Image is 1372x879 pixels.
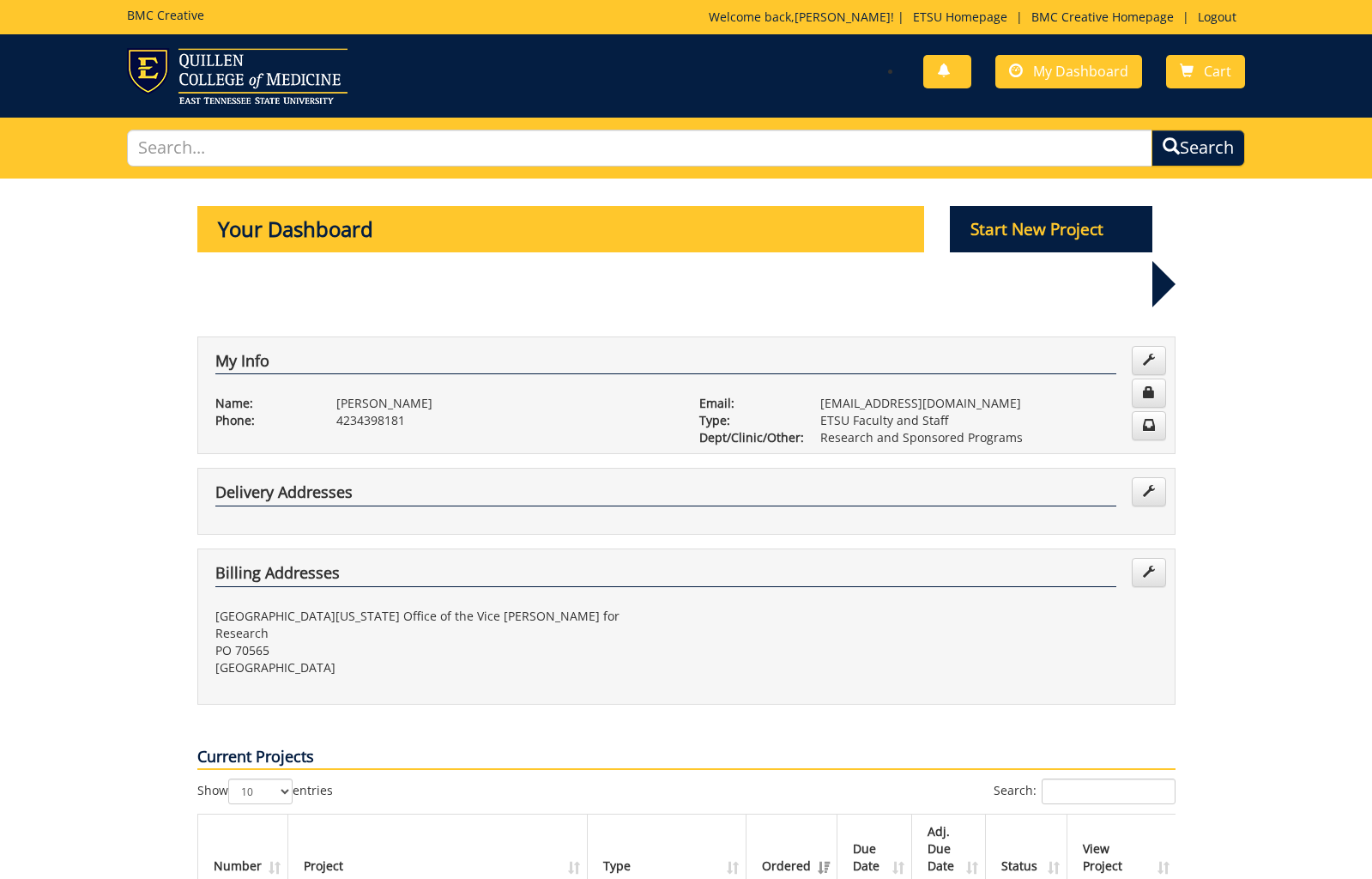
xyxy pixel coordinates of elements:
[699,395,795,412] p: Email:
[1132,411,1166,440] a: Change Communication Preferences
[1189,9,1245,25] a: Logout
[1023,9,1182,25] a: BMC Creative Homepage
[1166,55,1245,88] a: Cart
[336,412,674,429] p: 4234398181
[950,206,1152,252] p: Start New Project
[1204,62,1231,81] span: Cart
[215,565,1116,587] h4: Billing Addresses
[709,9,1245,26] p: Welcome back, ! | | |
[1132,558,1166,587] a: Edit Addresses
[904,9,1016,25] a: ETSU Homepage
[1132,379,1166,408] a: Change Password
[1042,779,1176,804] input: Search:
[215,353,1116,375] h4: My Info
[336,395,674,412] p: [PERSON_NAME]
[215,412,311,429] p: Phone:
[699,412,795,429] p: Type:
[197,206,925,252] p: Your Dashboard
[995,55,1142,88] a: My Dashboard
[820,412,1157,429] p: ETSU Faculty and Staff
[197,746,1176,770] p: Current Projects
[215,642,674,659] p: PO 70565
[795,9,891,25] a: [PERSON_NAME]
[215,659,674,676] p: [GEOGRAPHIC_DATA]
[1151,130,1245,167] button: Search
[228,779,293,804] select: Showentries
[127,9,204,21] h5: BMC Creative
[215,395,311,412] p: Name:
[699,429,795,446] p: Dept/Clinic/Other:
[127,130,1152,167] input: Search...
[215,608,674,642] p: [GEOGRAPHIC_DATA][US_STATE] Office of the Vice [PERSON_NAME] for Research
[950,222,1152,239] a: Start New Project
[1132,346,1166,375] a: Edit Info
[994,779,1176,804] label: Search:
[1033,62,1128,81] span: My Dashboard
[127,48,348,104] img: ETSU logo
[1132,477,1166,506] a: Edit Addresses
[197,779,333,804] label: Show entries
[820,429,1157,446] p: Research and Sponsored Programs
[215,484,1116,506] h4: Delivery Addresses
[820,395,1157,412] p: [EMAIL_ADDRESS][DOMAIN_NAME]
